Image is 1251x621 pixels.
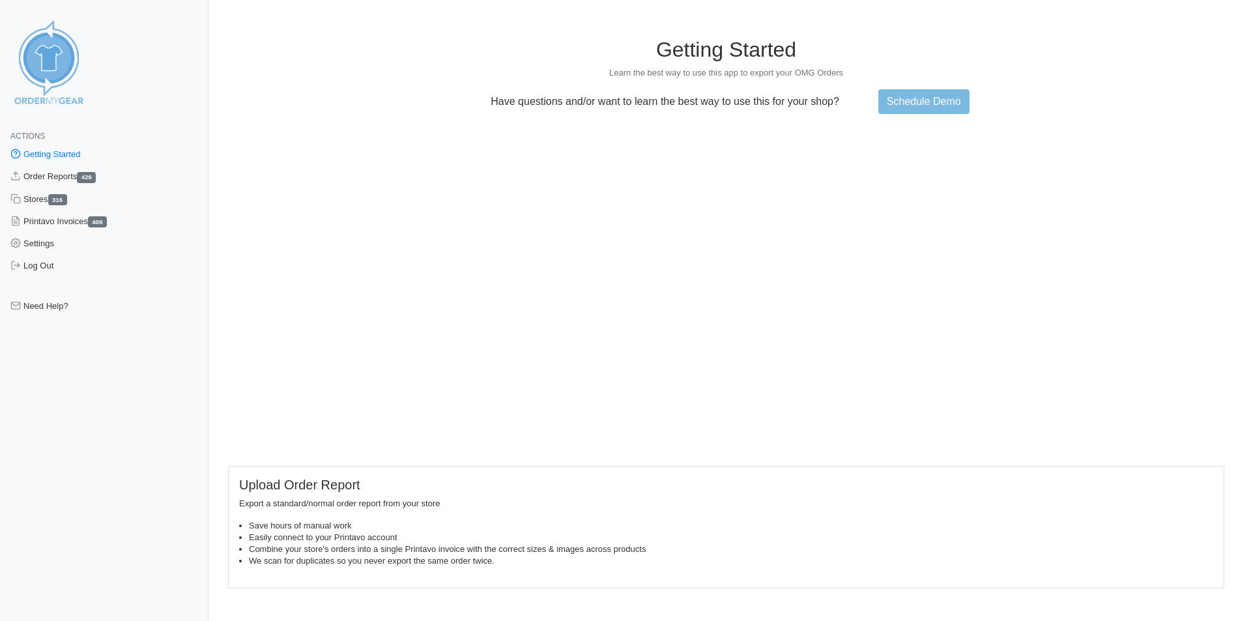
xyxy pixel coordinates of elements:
[249,543,1213,555] li: Combine your store's orders into a single Printavo invoice with the correct sizes & images across...
[88,216,107,227] span: 406
[10,132,45,141] span: Actions
[228,37,1224,62] h1: Getting Started
[239,498,1213,510] p: Export a standard/normal order report from your store
[483,96,847,108] p: Have questions and/or want to learn the best way to use this for your shop?
[249,555,1213,567] li: We scan for duplicates so you never export the same order twice.
[228,67,1224,79] p: Learn the best way to use this app to export your OMG Orders
[249,532,1213,543] li: Easily connect to your Printavo account
[77,172,96,183] span: 426
[878,89,970,114] a: Schedule Demo
[249,520,1213,532] li: Save hours of manual work
[48,194,67,205] span: 316
[239,477,1213,493] h5: Upload Order Report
